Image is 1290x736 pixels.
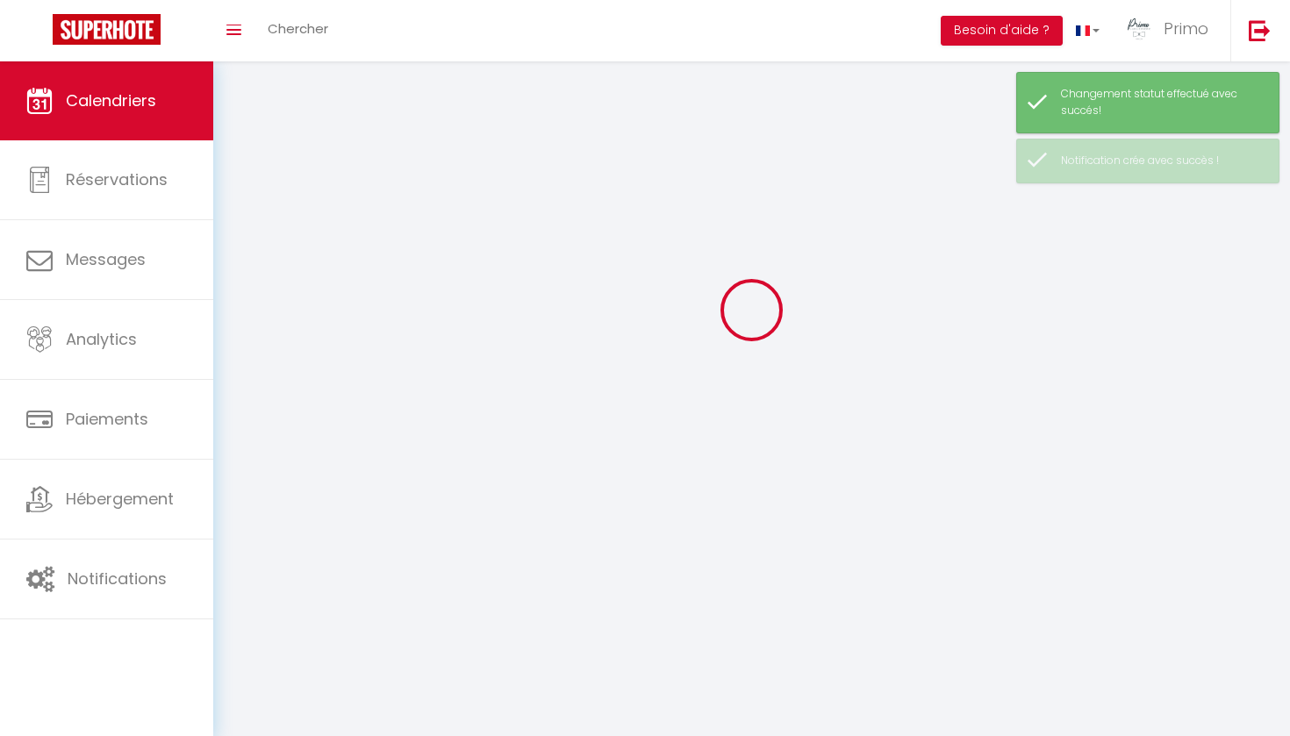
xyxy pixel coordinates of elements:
span: Primo [1164,18,1208,39]
span: Messages [66,248,146,270]
span: Réservations [66,168,168,190]
span: Chercher [268,19,328,38]
div: Notification crée avec succès ! [1061,153,1261,169]
span: Paiements [66,408,148,430]
img: ... [1126,16,1152,42]
span: Analytics [66,328,137,350]
button: Ouvrir le widget de chat LiveChat [14,7,67,60]
div: Changement statut effectué avec succés! [1061,86,1261,119]
span: Hébergement [66,488,174,510]
img: Super Booking [53,14,161,45]
span: Notifications [68,568,167,590]
span: Calendriers [66,89,156,111]
button: Besoin d'aide ? [941,16,1063,46]
img: logout [1249,19,1271,41]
